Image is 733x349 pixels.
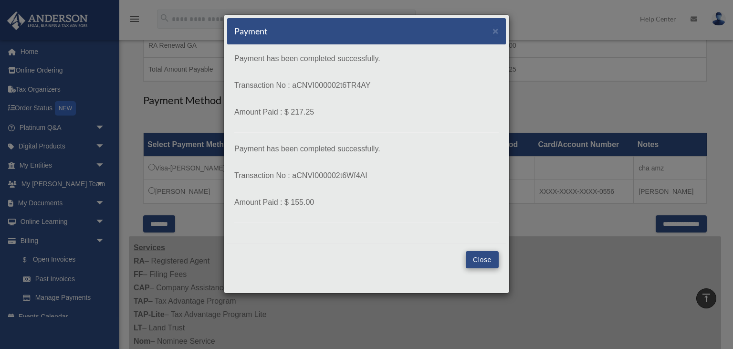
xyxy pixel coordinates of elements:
button: Close [466,251,499,268]
button: Close [492,26,499,36]
p: Payment has been completed successfully. [234,142,499,156]
h5: Payment [234,25,268,37]
p: Transaction No : aCNVI000002t6TR4AY [234,79,499,92]
span: × [492,25,499,36]
p: Transaction No : aCNVI000002t6Wf4AI [234,169,499,182]
p: Amount Paid : $ 155.00 [234,196,499,209]
p: Payment has been completed successfully. [234,52,499,65]
p: Amount Paid : $ 217.25 [234,106,499,119]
